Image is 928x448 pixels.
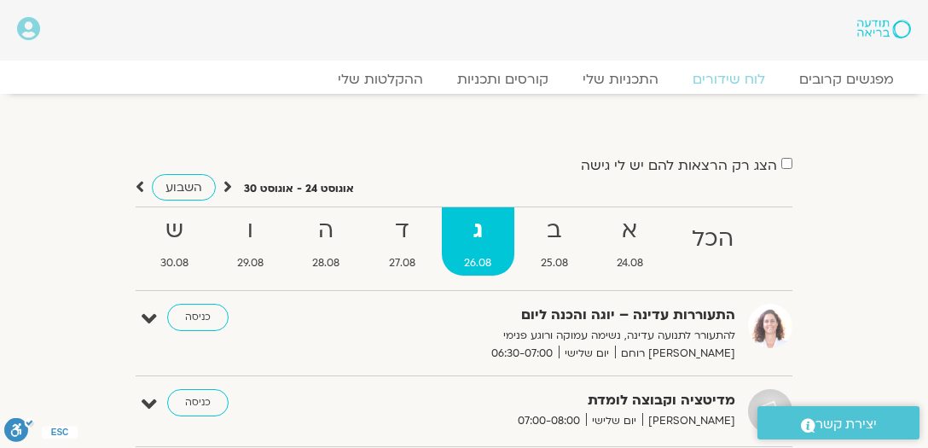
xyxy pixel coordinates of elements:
span: השבוע [165,179,202,195]
a: ב25.08 [518,207,590,276]
strong: מדיטציה וקבוצה לומדת [368,389,735,412]
a: ה28.08 [290,207,362,276]
span: 24.08 [594,254,665,272]
strong: ב [518,212,590,250]
a: ו29.08 [214,207,286,276]
a: יצירת קשר [757,406,919,439]
nav: Menu [17,71,911,88]
span: 25.08 [518,254,590,272]
a: כניסה [167,389,229,416]
a: ההקלטות שלי [321,71,440,88]
strong: ד [366,212,438,250]
strong: התעוררות עדינה – יוגה והכנה ליום [368,304,735,327]
a: מפגשים קרובים [782,71,911,88]
span: 07:00-08:00 [512,412,586,430]
a: השבוע [152,174,216,201]
a: ג26.08 [442,207,514,276]
strong: ה [290,212,362,250]
a: הכל [670,207,757,276]
label: הצג רק הרצאות להם יש לי גישה [581,158,777,173]
a: קורסים ותכניות [440,71,565,88]
span: יום שלישי [586,412,642,430]
span: 06:30-07:00 [485,345,559,363]
strong: א [594,212,665,250]
span: יום שלישי [559,345,615,363]
a: ש30.08 [137,207,211,276]
span: 28.08 [290,254,362,272]
span: יצירת קשר [815,413,877,436]
strong: הכל [670,220,757,259]
strong: ש [137,212,211,250]
p: אוגוסט 24 - אוגוסט 30 [244,180,354,198]
span: 27.08 [366,254,438,272]
a: כניסה [167,304,229,331]
span: 26.08 [442,254,514,272]
a: לוח שידורים [676,71,782,88]
strong: ג [442,212,514,250]
span: 29.08 [214,254,286,272]
a: התכניות שלי [565,71,676,88]
p: להתעורר לתנועה עדינה, נשימה עמוקה ורוגע פנימי [368,327,735,345]
a: ד27.08 [366,207,438,276]
span: 30.08 [137,254,211,272]
span: [PERSON_NAME] [642,412,735,430]
a: א24.08 [594,207,665,276]
strong: ו [214,212,286,250]
span: [PERSON_NAME] רוחם [615,345,735,363]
